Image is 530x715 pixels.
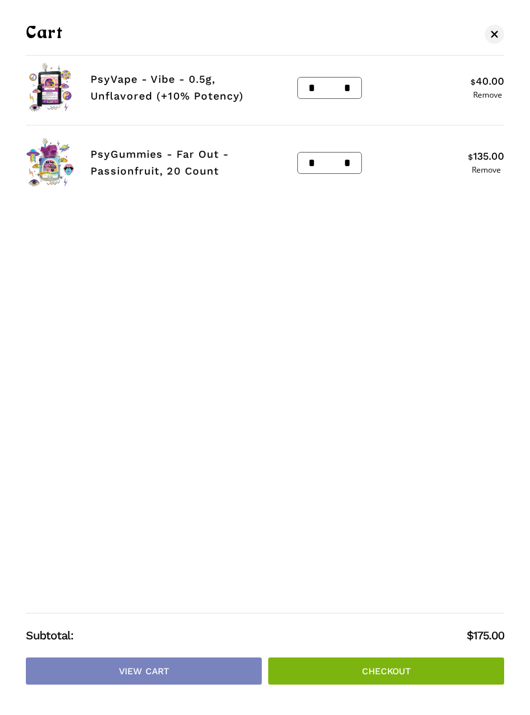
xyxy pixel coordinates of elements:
a: Remove PsyVape - Vibe - 0.5g, Unflavored (+10% Potency) from cart [471,91,504,99]
bdi: 135.00 [468,150,504,162]
span: $ [467,628,473,642]
bdi: 40.00 [471,75,504,87]
input: Product quantity [319,153,341,173]
input: Product quantity [319,78,341,98]
a: View cart [26,657,262,685]
span: $ [471,78,476,87]
a: Remove PsyGummies - Far Out - Passionfruit, 20 Count from cart [468,166,504,174]
span: $ [468,153,473,162]
strong: Subtotal: [26,626,467,645]
a: Checkout [268,657,504,685]
span: Cart [26,26,63,42]
a: PsyVape - Vibe - 0.5g, Unflavored (+10% Potency) [90,73,244,101]
img: Psychedelic mushroom gummies in a colorful jar. [26,138,74,187]
bdi: 175.00 [467,628,504,642]
a: PsyGummies - Far Out - Passionfruit, 20 Count [90,148,229,176]
img: Psy Guys mushroom vape package with colorful icons [26,63,74,112]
